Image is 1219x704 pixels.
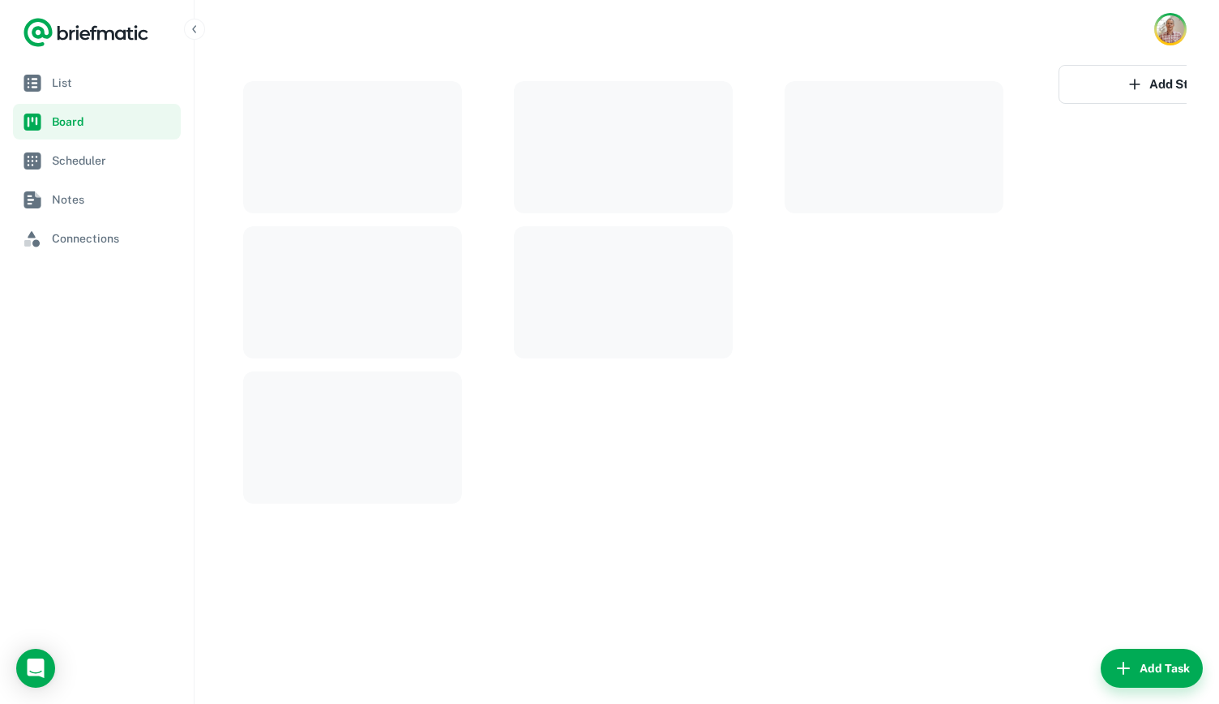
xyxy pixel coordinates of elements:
[52,191,174,208] span: Notes
[13,104,181,140] a: Board
[52,74,174,92] span: List
[13,182,181,217] a: Notes
[23,16,149,49] a: Logo
[13,221,181,256] a: Connections
[52,152,174,170] span: Scheduler
[1157,15,1184,43] img: Rob Mark
[52,230,174,247] span: Connections
[1101,649,1203,688] button: Add Task
[52,113,174,131] span: Board
[1154,13,1187,45] button: Account button
[16,649,55,688] div: Load Chat
[13,143,181,178] a: Scheduler
[13,65,181,101] a: List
